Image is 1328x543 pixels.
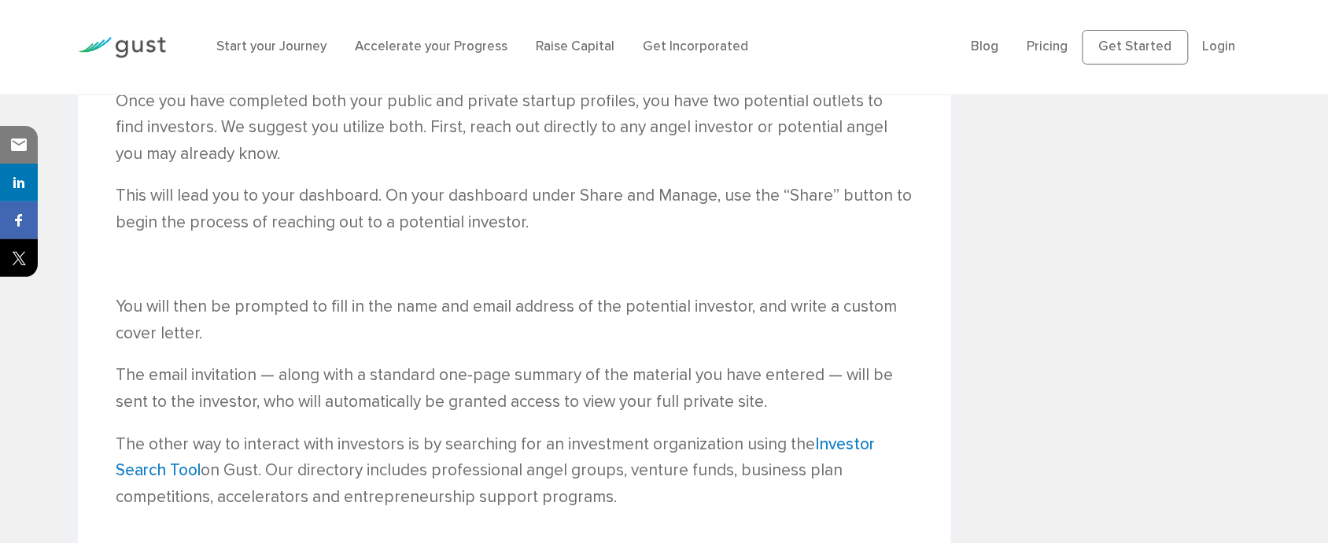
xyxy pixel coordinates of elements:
a: Start your Journey [216,39,326,54]
a: Blog [972,39,999,54]
a: Accelerate your Progress [355,39,507,54]
p: You will then be prompted to fill in the name and email address of the potential investor, and wr... [116,294,913,346]
a: Get Incorporated [643,39,748,54]
a: Pricing [1027,39,1068,54]
a: Get Started [1083,30,1189,65]
img: Gust Logo [78,37,166,58]
p: The email invitation — along with a standard one-page summary of the material you have entered — ... [116,362,913,415]
a: Raise Capital [536,39,614,54]
p: Once you have completed both your public and private startup profiles, you have two potential out... [116,88,913,168]
p: The other way to interact with investors is by searching for an investment organization using the... [116,431,913,511]
a: Login [1203,39,1236,54]
p: This will lead you to your dashboard. On your dashboard under Share and Manage, use the “Share” b... [116,183,913,235]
